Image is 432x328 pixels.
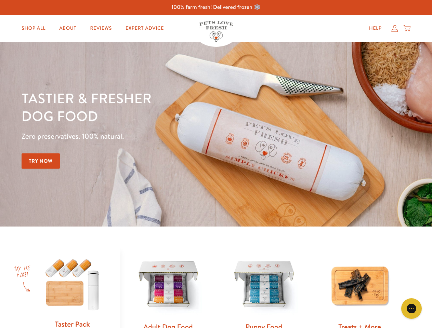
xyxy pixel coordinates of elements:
[84,22,117,35] a: Reviews
[22,130,281,142] p: Zero preservatives. 100% natural.
[22,153,60,169] a: Try Now
[22,89,281,125] h1: Tastier & fresher dog food
[398,296,425,321] iframe: Gorgias live chat messenger
[120,22,169,35] a: Expert Advice
[54,22,82,35] a: About
[199,21,233,42] img: Pets Love Fresh
[16,22,51,35] a: Shop All
[364,22,387,35] a: Help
